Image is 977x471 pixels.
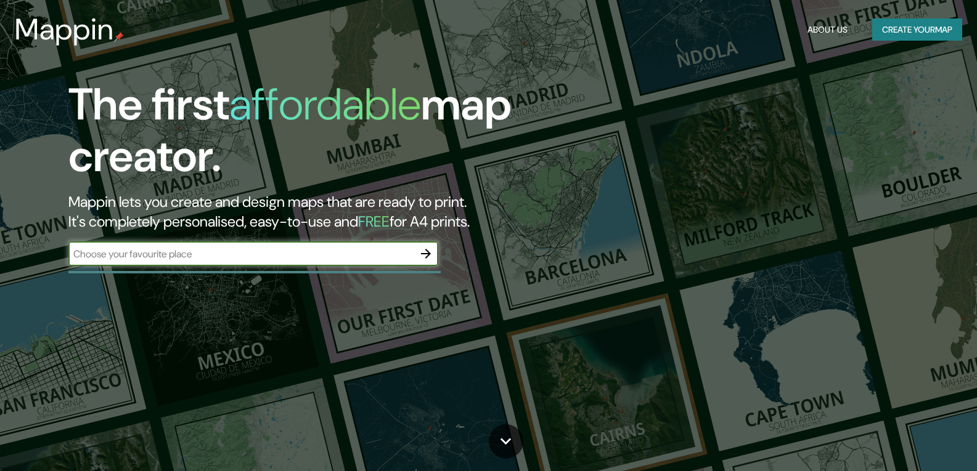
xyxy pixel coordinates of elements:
img: mappin-pin [114,32,124,42]
h1: The first map creator. [68,79,557,192]
h5: FREE [358,212,390,231]
button: About Us [803,18,852,41]
h1: affordable [229,76,421,133]
h3: Mappin [15,12,114,47]
h2: Mappin lets you create and design maps that are ready to print. It's completely personalised, eas... [68,192,557,231]
input: Choose your favourite place [68,247,414,261]
button: Create yourmap [872,18,962,41]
